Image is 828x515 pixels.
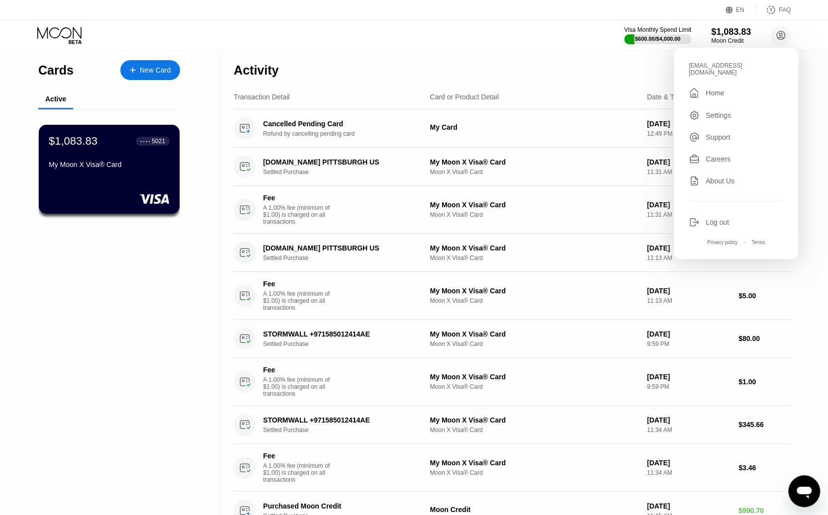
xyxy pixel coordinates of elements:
div: Privacy policy [707,240,737,245]
div: [DOMAIN_NAME] PITTSBURGH USSettled PurchaseMy Moon X Visa® CardMoon X Visa® Card[DATE]11:13 AM$50... [234,234,791,272]
div: Log out [689,217,783,228]
div: Date & Time [647,93,685,101]
div: 11:13 AM [647,297,731,304]
div: My Card [430,123,639,131]
div: FeeA 1.00% fee (minimum of $1.00) is charged on all transactionsMy Moon X Visa® CardMoon X Visa® ... [234,358,791,406]
div: Fee [263,280,333,288]
div: Cancelled Pending CardRefund by cancelling pending cardMy Card[DATE]12:49 PM$991.24 [234,109,791,148]
div: $1,083.83● ● ● ●5021My Moon X Visa® Card [39,125,180,214]
div: Support [706,133,730,141]
div: Home [706,89,724,97]
div: [DATE] [647,373,731,381]
div: $1,083.83Moon Credit [711,27,751,44]
div: My Moon X Visa® Card [430,201,639,209]
div: Transaction Detail [234,93,289,101]
div: [EMAIL_ADDRESS][DOMAIN_NAME] [689,62,783,76]
div: Moon X Visa® Card [430,341,639,347]
div: Settled Purchase [263,169,433,175]
div: [DOMAIN_NAME] PITTSBURGH US [263,244,421,252]
div: A 1.00% fee (minimum of $1.00) is charged on all transactions [263,290,338,311]
div: Active [45,95,66,103]
div:  [689,87,700,99]
div: FeeA 1.00% fee (minimum of $1.00) is charged on all transactionsMy Moon X Visa® CardMoon X Visa® ... [234,186,791,234]
div: FeeA 1.00% fee (minimum of $1.00) is charged on all transactionsMy Moon X Visa® CardMoon X Visa® ... [234,272,791,320]
div: FAQ [756,5,791,15]
div: Refund by cancelling pending card [263,130,433,137]
div: My Moon X Visa® Card [430,287,639,295]
div: Home [689,87,783,99]
div: Moon Credit [430,506,639,514]
div: ● ● ● ● [140,140,150,143]
div: Visa Monthly Spend Limit$600.00/$4,000.00 [624,26,691,44]
div: New Card [140,66,171,75]
div: $1.00 [738,378,791,386]
div: EN [726,5,756,15]
div: Terms [751,240,765,245]
div: 9:59 PM [647,383,731,390]
div: 5021 [152,138,165,145]
div: EN [736,6,744,13]
div: A 1.00% fee (minimum of $1.00) is charged on all transactions [263,376,338,397]
div: 11:31 AM [647,211,731,218]
div: My Moon X Visa® Card [430,459,639,467]
div: [DATE] [647,120,731,128]
div: [DATE] [647,201,731,209]
div: [DOMAIN_NAME] PITTSBURGH US [263,158,421,166]
div: Fee [263,452,333,460]
div: Settled Purchase [263,427,433,433]
div: Fee [263,366,333,374]
div: STORMWALL +971585012414AE [263,330,421,338]
div: Settled Purchase [263,341,433,347]
div: A 1.00% fee (minimum of $1.00) is charged on all transactions [263,462,338,483]
div: My Moon X Visa® Card [430,158,639,166]
div: 11:13 AM [647,255,731,261]
div: Careers [706,155,731,163]
iframe: Button to launch messaging window, conversation in progress [788,475,820,507]
div: [DATE] [647,416,731,424]
div: 12:49 PM [647,130,731,137]
div: 11:34 AM [647,427,731,433]
div: $345.66 [738,421,791,429]
div: Moon X Visa® Card [430,255,639,261]
div: Careers [689,154,783,165]
div: 9:59 PM [647,341,731,347]
div: FAQ [779,6,791,13]
div: Settings [706,111,731,119]
div: Visa Monthly Spend Limit [624,26,691,33]
div: Support [689,132,783,143]
div: $1,083.83 [711,27,751,37]
div: [DATE] [647,244,731,252]
div: My Moon X Visa® Card [430,244,639,252]
div: 11:31 AM [647,169,731,175]
div: Moon X Visa® Card [430,169,639,175]
div: Moon X Visa® Card [430,383,639,390]
div: Fee [263,194,333,202]
div: [DATE] [647,459,731,467]
div: 11:34 AM [647,469,731,476]
div: Purchased Moon Credit [263,502,421,510]
div: FeeA 1.00% fee (minimum of $1.00) is charged on all transactionsMy Moon X Visa® CardMoon X Visa® ... [234,444,791,492]
div: My Moon X Visa® Card [430,416,639,424]
div: STORMWALL +971585012414AE [263,416,421,424]
div: Settings [689,110,783,121]
div: $600.00 / $4,000.00 [635,36,680,42]
div: $5.00 [738,292,791,300]
div: Cancelled Pending Card [263,120,421,128]
div: Log out [706,218,729,226]
div: Moon X Visa® Card [430,469,639,476]
div: Cards [38,63,74,78]
div: My Moon X Visa® Card [430,373,639,381]
div: STORMWALL +971585012414AESettled PurchaseMy Moon X Visa® CardMoon X Visa® Card[DATE]11:34 AM$345.66 [234,406,791,444]
div: $80.00 [738,335,791,343]
div: [DOMAIN_NAME] PITTSBURGH USSettled PurchaseMy Moon X Visa® CardMoon X Visa® Card[DATE]11:31 AM$10... [234,148,791,186]
div: My Moon X Visa® Card [430,330,639,338]
div: Moon X Visa® Card [430,297,639,304]
div: [DATE] [647,330,731,338]
div: Settled Purchase [263,255,433,261]
div: $1,083.83 [49,135,97,148]
div: Moon Credit [711,37,751,44]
